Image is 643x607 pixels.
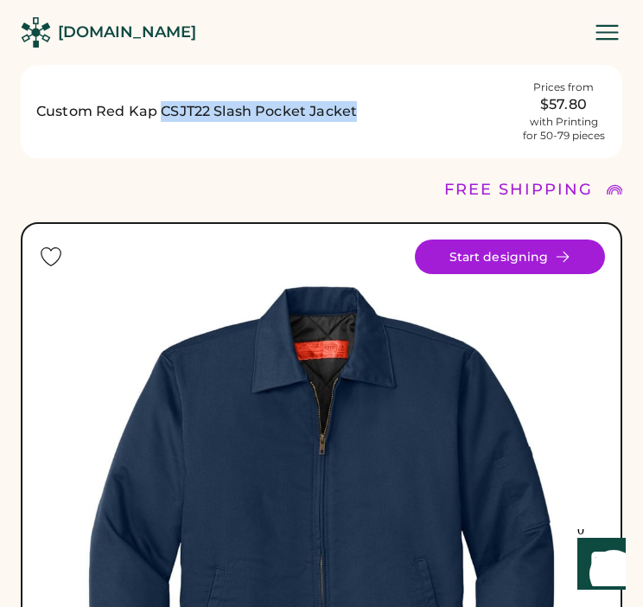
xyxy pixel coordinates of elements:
[520,94,607,115] div: $57.80
[36,101,510,122] h1: Custom Red Kap CSJT22 Slash Pocket Jacket
[415,240,605,274] button: Start designing
[561,529,635,604] iframe: Front Chat
[523,115,605,143] div: with Printing for 50-79 pieces
[444,178,593,201] div: FREE SHIPPING
[58,22,196,43] div: [DOMAIN_NAME]
[533,80,594,94] div: Prices from
[21,17,51,48] img: Rendered Logo - Screens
